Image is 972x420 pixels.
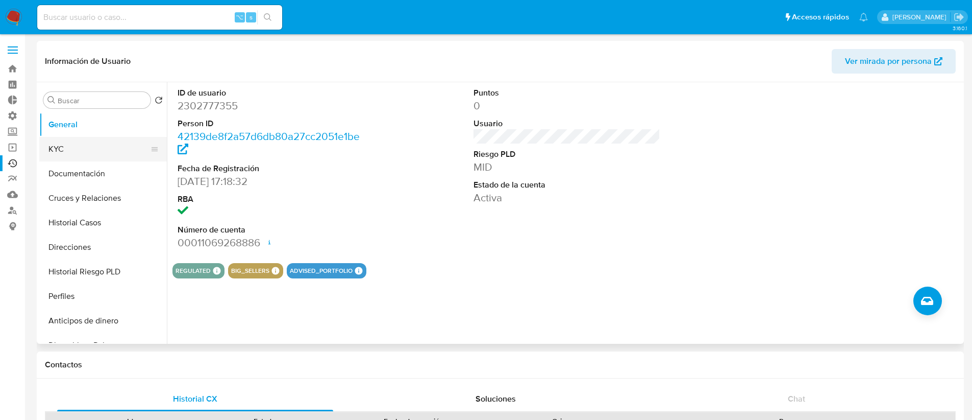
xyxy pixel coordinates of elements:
dd: 0 [473,99,661,113]
button: Dispositivos Point [39,333,167,358]
input: Buscar [58,96,146,105]
h1: Contactos [45,360,956,370]
a: Notificaciones [859,13,868,21]
dd: Activa [473,191,661,205]
button: Ver mirada por persona [832,49,956,74]
dt: Riesgo PLD [473,149,661,160]
button: Historial Casos [39,211,167,235]
a: 42139de8f2a57d6db80a27cc2051e1be [178,129,360,158]
button: KYC [39,137,159,161]
span: Ver mirada por persona [845,49,932,74]
button: Historial Riesgo PLD [39,260,167,284]
dt: Número de cuenta [178,224,365,236]
button: Direcciones [39,235,167,260]
dt: Person ID [178,118,365,129]
span: s [250,12,253,22]
dd: MID [473,160,661,174]
dt: Estado de la cuenta [473,179,661,191]
button: Perfiles [39,284,167,309]
p: ezequielignacio.rocha@mercadolibre.com [892,12,950,22]
button: Buscar [47,96,56,104]
dt: RBA [178,194,365,205]
span: Soluciones [476,393,516,405]
span: ⌥ [236,12,243,22]
span: Historial CX [173,393,217,405]
span: Chat [788,393,805,405]
h1: Información de Usuario [45,56,131,66]
dt: ID de usuario [178,87,365,99]
dt: Usuario [473,118,661,129]
span: Accesos rápidos [792,12,849,22]
dd: [DATE] 17:18:32 [178,174,365,189]
button: Documentación [39,161,167,186]
button: Cruces y Relaciones [39,186,167,211]
a: Salir [954,12,964,22]
button: Anticipos de dinero [39,309,167,333]
button: Volver al orden por defecto [155,96,163,107]
dd: 2302777355 [178,99,365,113]
input: Buscar usuario o caso... [37,11,282,24]
dt: Puntos [473,87,661,99]
dt: Fecha de Registración [178,163,365,174]
button: search-icon [257,10,278,25]
button: General [39,112,167,137]
dd: 00011069268886 [178,236,365,250]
